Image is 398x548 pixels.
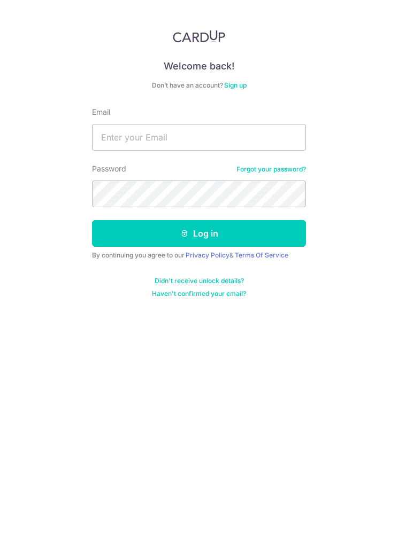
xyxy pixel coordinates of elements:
button: Log in [92,220,306,247]
input: Enter your Email [92,124,306,151]
a: Didn't receive unlock details? [155,277,244,285]
a: Terms Of Service [235,251,288,259]
label: Password [92,163,126,174]
div: Don’t have an account? [92,81,306,90]
a: Forgot your password? [236,165,306,174]
a: Privacy Policy [186,251,229,259]
div: By continuing you agree to our & [92,251,306,260]
label: Email [92,107,110,118]
img: CardUp Logo [173,30,225,43]
a: Sign up [224,81,247,89]
h4: Welcome back! [92,60,306,73]
a: Haven't confirmed your email? [152,289,246,298]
